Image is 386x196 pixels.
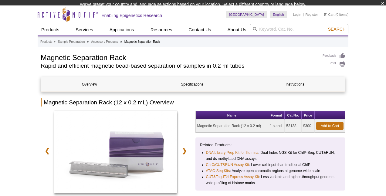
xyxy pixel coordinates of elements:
td: $300 [302,120,315,133]
li: » [87,40,89,43]
th: Format [268,111,285,120]
a: ❮ [41,144,54,158]
th: Name [196,111,268,120]
a: Print [323,61,345,67]
a: CUT&Tag-IT® Express Assay Kit [206,174,259,180]
a: Resources [147,24,176,35]
a: Accessory Products [91,39,118,45]
img: Your Cart [324,13,327,16]
h1: Magnetic Separation Rack [41,52,317,62]
th: Cat No. [285,111,302,120]
a: Feedback [323,52,345,59]
a: Sample Preparation [58,39,85,45]
a: ATAC-Seq Kits [206,168,230,174]
li: » [54,40,56,43]
a: Cart [324,12,334,17]
img: Change Here [204,5,220,19]
td: 53138 [285,120,302,133]
a: Services [72,24,97,35]
a: Specifications [144,77,241,92]
a: Products [38,24,63,35]
a: Contact Us [185,24,215,35]
span: Search [328,27,346,32]
a: Applications [106,24,138,35]
a: ChIC/CUT&RUN Assay Kit [206,162,249,168]
a: Login [293,12,301,17]
input: Keyword, Cat. No. [250,24,348,34]
a: Instructions [246,77,343,92]
li: : Dual Index NGS Kit for ChIP-Seq, CUT&RUN, and ds methylated DNA assays [206,150,336,162]
li: : Analyze open chromatin regions at genome-wide scale [206,168,336,174]
li: Magnetic Separation Rack [124,40,160,43]
button: Search [326,26,347,32]
p: Related Products: [200,142,341,148]
li: : Lower cell input than traditional ChIP [206,162,336,168]
a: ❯ [178,144,191,158]
a: Magnetic Rack [54,111,177,195]
img: Magnetic Rack [54,111,177,193]
td: Magnetic Separation Rack (12 x 0.2 ml) [196,120,268,133]
h2: Enabling Epigenetics Research [101,13,162,18]
a: Products [40,39,52,45]
a: Register [305,12,318,17]
a: English [270,11,287,18]
a: Add to Cart [316,122,344,130]
a: Overview [41,77,138,92]
li: (0 items) [324,11,348,18]
td: 1 stand [268,120,285,133]
a: DNA Library Prep Kit for Illumina [206,150,259,156]
li: » [120,40,122,43]
th: Price [302,111,315,120]
li: : Less variable and higher-throughput genome-wide profiling of histone marks [206,174,336,186]
a: About Us [224,24,250,35]
li: | [303,11,304,18]
h2: Rapid and efficient magnetic bead-based separation of samples in 0.2 ml tubes [41,63,317,69]
a: [GEOGRAPHIC_DATA] [226,11,267,18]
h2: Magnetic Separation Rack (12 x 0.2 mL) Overview [41,98,345,106]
